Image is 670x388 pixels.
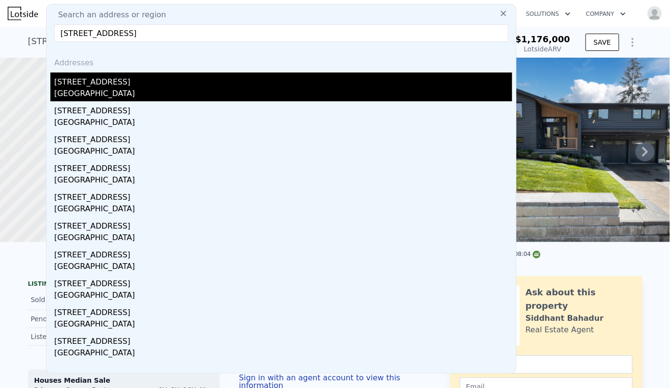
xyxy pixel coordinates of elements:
div: Real Estate Agent [526,324,594,336]
div: Pending [31,314,116,324]
input: Name [460,355,633,374]
div: Ask about this property [526,286,633,313]
div: [GEOGRAPHIC_DATA] [54,88,512,101]
button: Solutions [518,5,578,23]
div: [STREET_ADDRESS] [54,188,512,203]
div: [STREET_ADDRESS] [54,159,512,174]
img: avatar [647,6,662,21]
img: NWMLS Logo [533,251,540,258]
div: [STREET_ADDRESS] [54,274,512,290]
div: [STREET_ADDRESS] [54,303,512,318]
div: [STREET_ADDRESS] [54,130,512,145]
div: LISTING & SALE HISTORY [28,280,220,290]
div: [STREET_ADDRESS] [54,73,512,88]
div: Houses Median Sale [34,376,214,385]
button: SAVE [586,34,619,51]
button: Show Options [623,33,642,52]
div: [GEOGRAPHIC_DATA] [54,232,512,245]
div: [GEOGRAPHIC_DATA] [54,203,512,217]
div: Sold [31,293,116,306]
div: Lotside ARV [515,44,570,54]
img: Lotside [8,7,38,20]
div: [GEOGRAPHIC_DATA] [54,261,512,274]
div: Siddhant Bahadur [526,313,604,324]
div: [GEOGRAPHIC_DATA] [54,347,512,361]
div: [STREET_ADDRESS] [54,101,512,117]
div: [STREET_ADDRESS] [54,332,512,347]
button: Company [578,5,634,23]
div: Addresses [50,49,512,73]
div: [STREET_ADDRESS] , [GEOGRAPHIC_DATA] , WA 98125 [28,35,260,48]
span: Search an address or region [50,9,166,21]
div: [GEOGRAPHIC_DATA] [54,145,512,159]
div: [GEOGRAPHIC_DATA] [54,174,512,188]
div: Listed [31,332,116,341]
div: [GEOGRAPHIC_DATA] [54,290,512,303]
div: [GEOGRAPHIC_DATA] [54,117,512,130]
span: $1,176,000 [515,34,570,44]
input: Enter an address, city, region, neighborhood or zip code [54,24,508,42]
div: [STREET_ADDRESS] [54,245,512,261]
div: [GEOGRAPHIC_DATA] [54,318,512,332]
div: [STREET_ADDRESS] [54,217,512,232]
